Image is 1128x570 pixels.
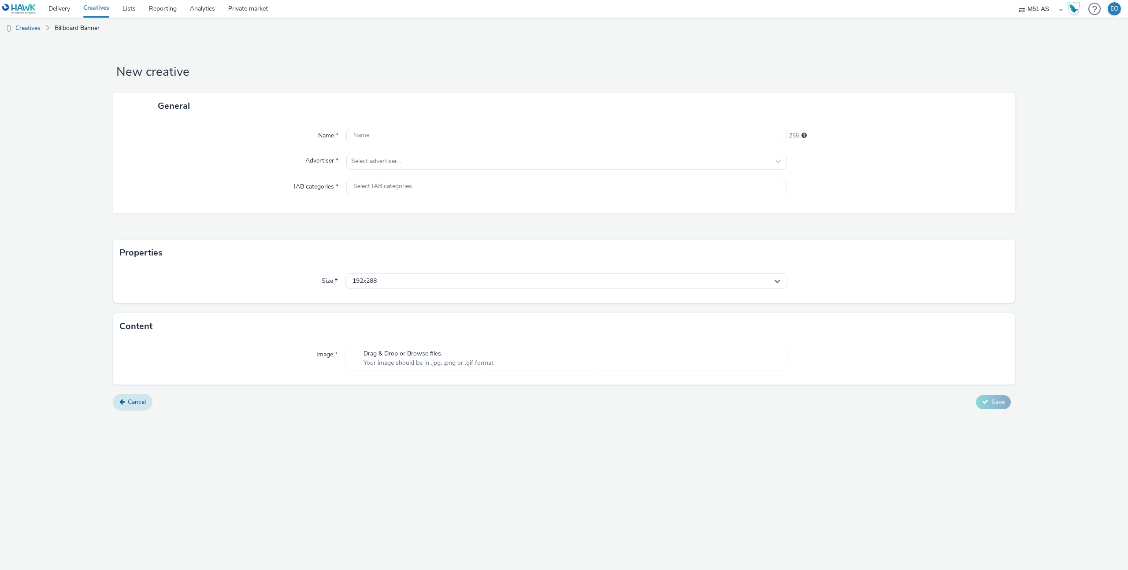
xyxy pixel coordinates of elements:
[976,395,1011,409] button: Save
[364,349,493,358] span: Drag & Drop or Browse files.
[1067,2,1084,16] a: Hawk Academy
[346,128,787,143] input: Name
[290,179,342,191] label: IAB categories *
[1110,2,1119,15] div: EO
[119,320,152,333] h3: Content
[2,4,36,15] img: undefined Logo
[113,64,1015,81] h1: New creative
[353,183,416,190] span: Select IAB categories...
[158,100,190,112] span: General
[128,398,146,406] span: Cancel
[119,246,163,259] h3: Properties
[789,131,799,140] span: 255
[1067,2,1080,16] img: Hawk Academy
[352,278,377,285] span: 192x288
[364,359,493,367] span: Your image should be in .jpg, .png or .gif format
[313,347,341,359] label: Image *
[4,24,13,33] img: dooh
[991,398,1005,406] span: Save
[50,18,104,39] a: Billboard Banner
[801,131,807,140] div: Maximum 255 characters
[315,128,342,140] label: Name *
[302,153,342,165] label: Advertiser *
[318,273,341,285] label: Size *
[113,394,152,411] a: Cancel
